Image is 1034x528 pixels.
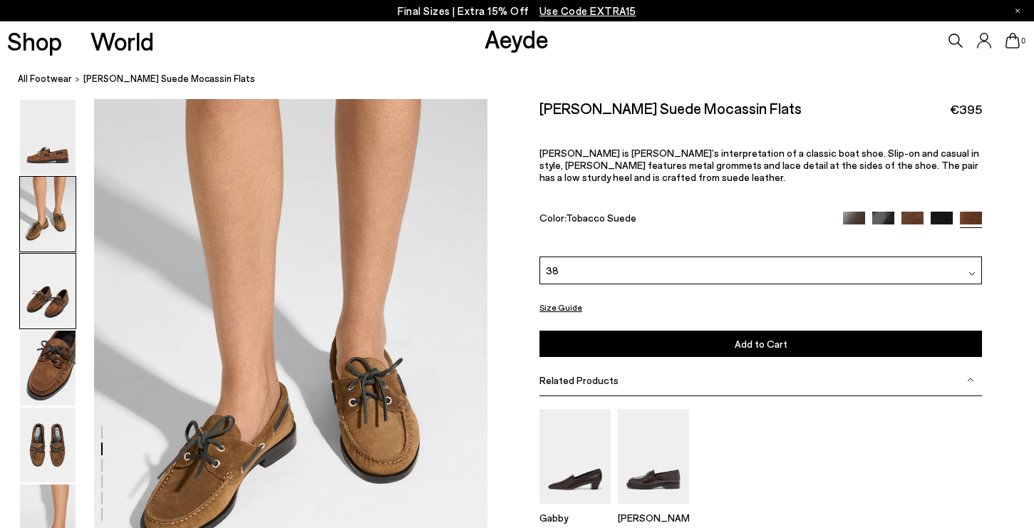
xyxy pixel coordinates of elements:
img: Harris Suede Mocassin Flats - Image 1 [20,100,76,175]
span: [PERSON_NAME] Suede Mocassin Flats [83,71,255,86]
a: 0 [1005,33,1020,48]
img: Harris Suede Mocassin Flats - Image 5 [20,408,76,482]
h2: [PERSON_NAME] Suede Mocassin Flats [539,99,802,117]
button: Add to Cart [539,331,982,357]
div: Color: [539,212,829,228]
a: All Footwear [18,71,72,86]
span: 0 [1020,37,1027,45]
span: Related Products [539,374,619,386]
a: Aeyde [485,24,549,53]
img: svg%3E [968,269,976,276]
span: €395 [950,100,982,118]
a: Shop [7,29,62,53]
a: Gabby Almond-Toe Loafers Gabby [539,494,611,524]
img: Gabby Almond-Toe Loafers [539,409,611,504]
img: Harris Suede Mocassin Flats - Image 3 [20,254,76,328]
a: World [91,29,154,53]
span: [PERSON_NAME] is [PERSON_NAME]’s interpretation of a classic boat shoe. Slip-on and casual in sty... [539,147,979,183]
span: Tobacco Suede [566,212,636,224]
button: Size Guide [539,299,582,316]
img: Leon Loafers [618,409,689,504]
nav: breadcrumb [18,60,1034,99]
p: Final Sizes | Extra 15% Off [398,2,636,20]
img: Harris Suede Mocassin Flats - Image 4 [20,331,76,405]
span: Add to Cart [735,338,787,350]
img: svg%3E [967,376,974,383]
a: Leon Loafers [PERSON_NAME] [618,494,689,524]
span: Navigate to /collections/ss25-final-sizes [539,4,636,17]
img: Harris Suede Mocassin Flats - Image 2 [20,177,76,252]
p: [PERSON_NAME] [618,512,689,524]
span: 38 [546,263,559,278]
p: Gabby [539,512,611,524]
